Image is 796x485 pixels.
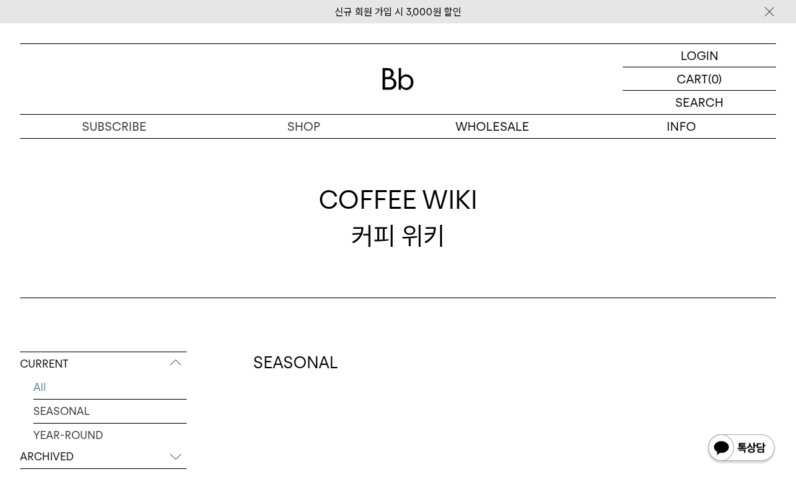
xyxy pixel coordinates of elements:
a: SHOP [209,115,399,138]
a: YEAR-ROUND [33,424,187,447]
a: 신규 회원 가입 시 3,000원 할인 [335,6,461,18]
p: CART [677,67,708,90]
a: CART (0) [623,67,776,91]
img: 로고 [382,68,414,90]
p: LOGIN [681,44,719,67]
p: ARCHIVED [20,445,187,469]
p: INFO [587,115,777,138]
a: All [33,376,187,399]
a: SEASONAL [33,400,187,423]
a: SUBSCRIBE [20,115,209,138]
p: WHOLESALE [398,115,587,138]
p: CURRENT [20,352,187,376]
img: 카카오톡 채널 1:1 채팅 버튼 [707,433,776,465]
span: COFFEE WIKI [319,182,477,217]
p: (0) [708,67,722,90]
div: 커피 위키 [319,182,477,253]
p: SEARCH [675,91,723,114]
a: LOGIN [623,44,776,67]
h2: SEASONAL [253,352,776,374]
